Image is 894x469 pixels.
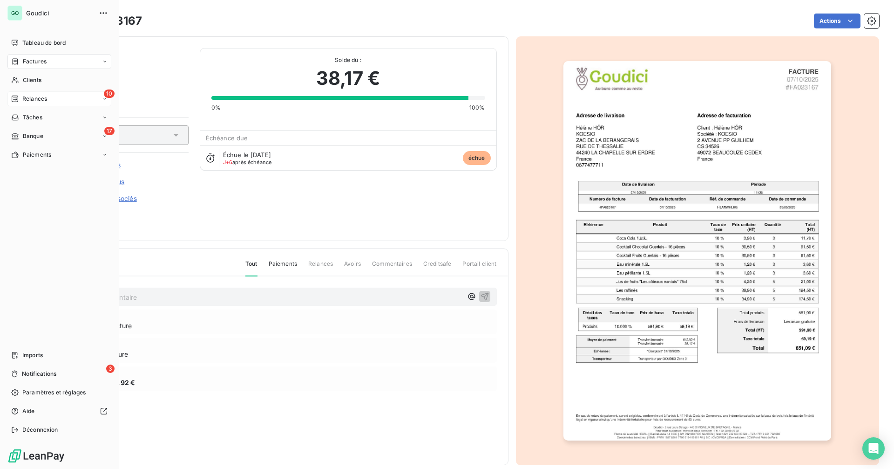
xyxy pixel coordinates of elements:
[563,61,831,441] img: invoice_thumbnail
[308,260,333,276] span: Relances
[7,448,65,463] img: Logo LeanPay
[22,95,47,103] span: Relances
[211,103,221,112] span: 0%
[372,260,412,276] span: Commentaires
[7,404,111,419] a: Aide
[223,159,272,165] span: après échéance
[245,260,257,276] span: Tout
[104,127,115,135] span: 17
[316,64,380,92] span: 38,17 €
[862,437,885,460] div: Open Intercom Messenger
[223,151,271,159] span: Échue le [DATE]
[23,76,41,84] span: Clients
[23,57,47,66] span: Factures
[463,151,491,165] span: échue
[22,351,43,359] span: Imports
[22,39,66,47] span: Tableau de bord
[469,103,485,112] span: 100%
[22,388,86,397] span: Paramètres et réglages
[814,14,860,28] button: Actions
[269,260,297,276] span: Paiements
[23,151,51,159] span: Paiements
[107,378,135,387] span: 612,92 €
[344,260,361,276] span: Avoirs
[7,6,22,21] div: GO
[26,9,93,17] span: Goudici
[22,407,35,415] span: Aide
[104,90,115,98] span: 10
[23,113,42,122] span: Tâches
[22,426,58,434] span: Déconnexion
[211,56,485,64] span: Solde dû :
[106,365,115,373] span: 3
[22,370,56,378] span: Notifications
[462,260,496,276] span: Portail client
[223,159,232,166] span: J+6
[206,134,248,142] span: Échéance due
[423,260,452,276] span: Creditsafe
[23,132,43,140] span: Banque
